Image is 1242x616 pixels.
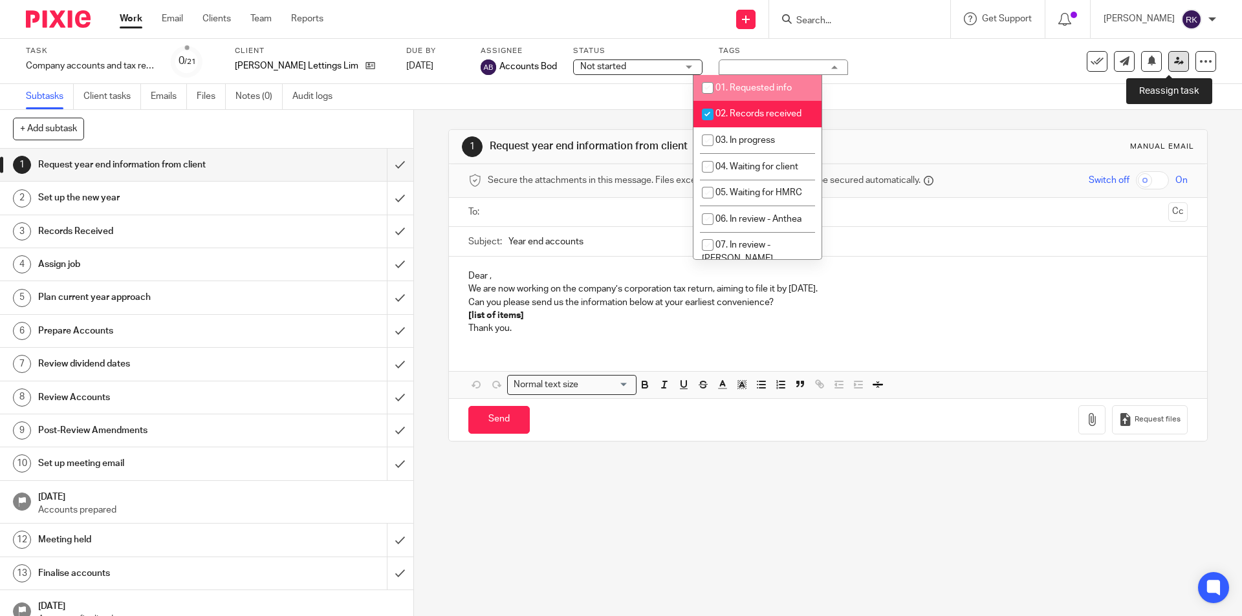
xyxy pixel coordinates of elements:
img: svg%3E [1181,9,1202,30]
div: Manual email [1130,142,1194,152]
div: Search for option [507,375,637,395]
span: 03. In progress [715,136,775,145]
span: Not started [580,62,626,71]
h1: Set up the new year [38,188,262,207]
p: Dear , [468,270,1187,282]
strong: [list of items] [468,311,524,320]
p: Accounts prepared [38,504,400,516]
img: Pixie [26,10,91,28]
label: Client [235,46,390,56]
img: svg%3E [481,59,496,75]
h1: Set up meeting email [38,454,262,473]
h1: Assign job [38,255,262,274]
h1: Finalise accounts [38,564,262,583]
a: Audit logs [292,84,342,109]
span: Normal text size [510,378,581,392]
span: 06. In review - Anthea [715,215,801,224]
input: Send [468,406,530,434]
span: 07. In review - [PERSON_NAME] [702,240,773,263]
label: Tags [719,46,848,56]
span: 04. Waiting for client [715,162,798,171]
span: 05. Waiting for HMRC [715,188,802,197]
div: 6 [13,322,31,340]
h1: [DATE] [38,597,400,613]
div: 10 [13,454,31,473]
p: We are now working on the company’s corporation tax return, aiming to file it by [DATE]. [468,282,1187,295]
span: Get Support [982,14,1032,23]
span: Switch off [1089,174,1129,187]
div: Company accounts and tax return [26,59,155,72]
h1: Request year end information from client [490,140,856,153]
input: Search for option [582,378,629,392]
span: Request files [1135,414,1181,425]
p: Thank you. [468,322,1187,335]
a: Emails [151,84,187,109]
h1: Post-Review Amendments [38,421,262,440]
h1: [DATE] [38,487,400,504]
div: 3 [13,222,31,240]
label: Due by [406,46,464,56]
button: + Add subtask [13,118,84,140]
h1: Request year end information from client [38,155,262,175]
div: 8 [13,388,31,407]
label: Status [573,46,703,56]
a: Subtasks [26,84,74,109]
h1: Prepare Accounts [38,321,262,341]
h1: Review dividend dates [38,354,262,374]
a: Client tasks [83,84,141,109]
div: 1 [13,156,31,174]
h1: Records Received [38,222,262,241]
a: Notes (0) [235,84,283,109]
a: Work [120,12,142,25]
span: Secure the attachments in this message. Files exceeding the size limit (10MB) will be secured aut... [488,174,921,187]
h1: Review Accounts [38,388,262,407]
p: Can you please send us the information below at your earliest convenience? [468,296,1187,309]
a: Files [197,84,226,109]
div: 0 [179,54,196,69]
a: Clients [202,12,231,25]
span: 02. Records received [715,109,801,118]
h1: Meeting held [38,530,262,549]
label: Subject: [468,235,502,248]
span: [DATE] [406,61,433,70]
button: Request files [1112,405,1187,434]
label: Assignee [481,46,557,56]
label: To: [468,206,483,218]
div: 1 [462,136,483,157]
span: 01. Requested info [715,83,792,92]
p: [PERSON_NAME] Lettings Limited [235,59,359,72]
small: /21 [184,58,196,65]
input: Search [795,16,911,27]
div: 4 [13,255,31,273]
div: 12 [13,531,31,549]
div: 7 [13,355,31,373]
p: [PERSON_NAME] [1104,12,1175,25]
div: 5 [13,289,31,307]
div: 9 [13,421,31,440]
a: Reports [291,12,323,25]
span: On [1175,174,1188,187]
a: Email [162,12,183,25]
a: Team [250,12,272,25]
div: 2 [13,189,31,207]
h1: Plan current year approach [38,288,262,307]
span: Accounts Bod [499,60,557,73]
label: Task [26,46,155,56]
div: 13 [13,564,31,582]
button: Cc [1168,202,1188,222]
